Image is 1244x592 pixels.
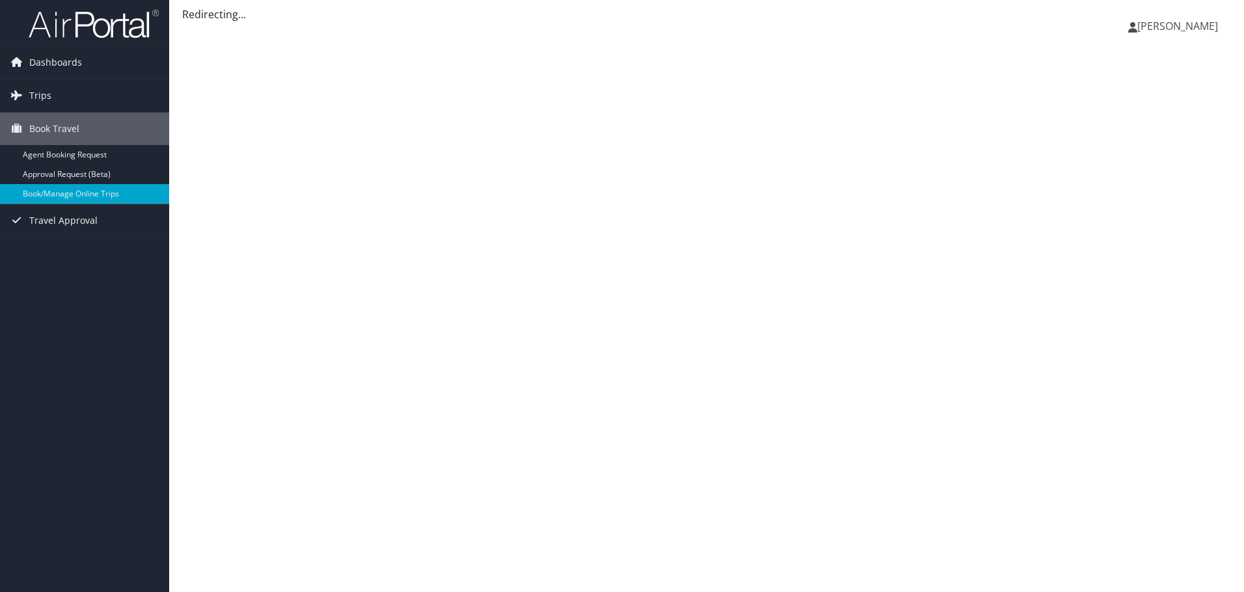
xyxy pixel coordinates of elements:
[29,79,51,112] span: Trips
[182,7,1231,22] div: Redirecting...
[29,8,159,39] img: airportal-logo.png
[1137,19,1218,33] span: [PERSON_NAME]
[29,113,79,145] span: Book Travel
[29,204,98,237] span: Travel Approval
[29,46,82,79] span: Dashboards
[1128,7,1231,46] a: [PERSON_NAME]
